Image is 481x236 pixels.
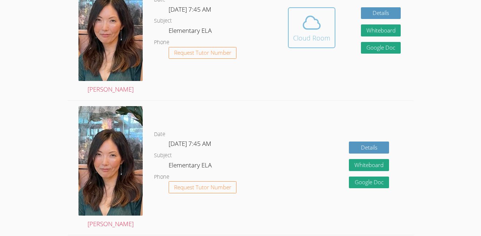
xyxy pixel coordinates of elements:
[169,139,211,148] span: [DATE] 7:45 AM
[169,47,237,59] button: Request Tutor Number
[361,7,401,19] a: Details
[154,173,169,182] dt: Phone
[174,185,231,190] span: Request Tutor Number
[154,130,165,139] dt: Date
[349,159,389,171] button: Whiteboard
[361,42,401,54] a: Google Doc
[349,177,389,189] a: Google Doc
[78,106,143,216] img: avatar.png
[293,33,330,43] div: Cloud Room
[349,142,389,154] a: Details
[169,181,237,193] button: Request Tutor Number
[154,151,172,160] dt: Subject
[288,7,335,48] button: Cloud Room
[169,5,211,13] span: [DATE] 7:45 AM
[154,38,169,47] dt: Phone
[169,26,213,38] dd: Elementary ELA
[169,160,213,173] dd: Elementary ELA
[154,16,172,26] dt: Subject
[78,106,143,229] a: [PERSON_NAME]
[174,50,231,55] span: Request Tutor Number
[361,24,401,36] button: Whiteboard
